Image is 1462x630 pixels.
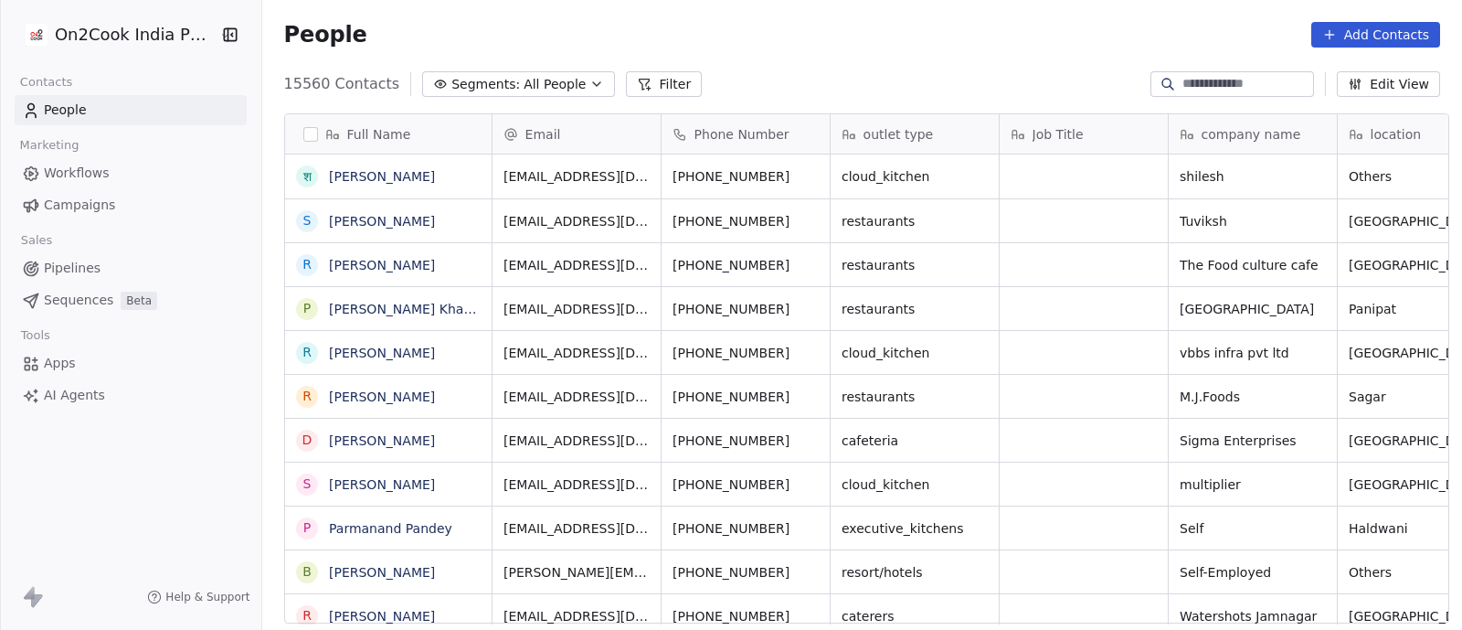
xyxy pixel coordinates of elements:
div: b [302,562,312,582]
button: Edit View [1337,71,1440,97]
span: restaurants [842,300,988,318]
a: Help & Support [147,590,249,604]
span: [EMAIL_ADDRESS][DOMAIN_NAME] [503,519,650,538]
span: Watershots Jamnagar [1180,607,1326,625]
a: [PERSON_NAME] Kharvb [329,302,484,316]
span: People [284,21,367,48]
span: [PHONE_NUMBER] [673,607,819,625]
span: resort/hotels [842,563,988,582]
span: [EMAIL_ADDRESS][DOMAIN_NAME] [503,607,650,625]
span: company name [1202,125,1301,144]
span: [PHONE_NUMBER] [673,212,819,230]
span: caterers [842,607,988,625]
span: [PHONE_NUMBER] [673,167,819,186]
span: Segments: [451,75,520,94]
span: [EMAIL_ADDRESS][DOMAIN_NAME] [503,388,650,406]
a: [PERSON_NAME] [329,346,435,360]
span: 15560 Contacts [284,73,400,95]
span: [PHONE_NUMBER] [673,475,819,494]
span: Job Title [1033,125,1084,144]
span: [EMAIL_ADDRESS][DOMAIN_NAME] [503,432,650,450]
span: cloud_kitchen [842,475,988,494]
a: [PERSON_NAME] [329,565,435,580]
span: Campaigns [44,196,115,215]
span: [PHONE_NUMBER] [673,344,819,362]
span: On2Cook India Pvt. Ltd. [55,23,215,47]
span: [EMAIL_ADDRESS][DOMAIN_NAME] [503,167,650,186]
a: [PERSON_NAME] [329,477,435,492]
span: Beta [121,292,157,310]
a: [PERSON_NAME] [329,433,435,448]
div: Full Name [285,114,492,154]
div: R [302,255,312,274]
div: company name [1169,114,1337,154]
div: S [302,211,311,230]
div: Job Title [1000,114,1168,154]
div: P [302,299,310,318]
span: [PERSON_NAME][EMAIL_ADDRESS][PERSON_NAME][DOMAIN_NAME] [503,563,650,582]
span: Apps [44,354,76,373]
span: vbbs infra pvt ltd [1180,344,1326,362]
img: on2cook%20logo-04%20copy.jpg [26,24,48,46]
div: Phone Number [662,114,830,154]
div: R [302,343,312,362]
span: AI Agents [44,386,105,405]
span: [PHONE_NUMBER] [673,256,819,274]
div: Email [493,114,661,154]
div: outlet type [831,114,999,154]
span: Email [525,125,561,144]
div: P [302,518,310,538]
button: Filter [626,71,702,97]
button: Add Contacts [1311,22,1440,48]
div: D [302,431,312,450]
span: Self [1180,519,1326,538]
span: Tools [13,322,58,349]
span: [EMAIL_ADDRESS][DOMAIN_NAME] [503,475,650,494]
span: All People [524,75,586,94]
a: Apps [15,348,247,379]
span: Sigma Enterprises [1180,432,1326,450]
span: outlet type [863,125,934,144]
a: Parmanand Pandey [329,521,452,536]
a: AI Agents [15,380,247,411]
span: Phone Number [694,125,789,144]
a: [PERSON_NAME] [329,609,435,624]
span: [EMAIL_ADDRESS][DOMAIN_NAME] [503,212,650,230]
span: executive_kitchens [842,519,988,538]
span: [PHONE_NUMBER] [673,519,819,538]
a: SequencesBeta [15,285,247,315]
span: [EMAIL_ADDRESS][DOMAIN_NAME] [503,344,650,362]
div: grid [285,155,493,625]
span: [PHONE_NUMBER] [673,300,819,318]
span: Sequences [44,291,113,310]
a: Pipelines [15,253,247,283]
a: Campaigns [15,190,247,220]
span: [EMAIL_ADDRESS][DOMAIN_NAME] [503,256,650,274]
span: Self-Employed [1180,563,1326,582]
span: Full Name [347,125,411,144]
span: Marketing [12,132,87,159]
span: Sales [13,227,60,254]
div: S [302,475,311,494]
span: Help & Support [165,590,249,604]
span: M.J.Foods [1180,388,1326,406]
span: cloud_kitchen [842,344,988,362]
a: [PERSON_NAME] [329,390,435,404]
span: cafeteria [842,432,988,450]
span: [GEOGRAPHIC_DATA] [1180,300,1326,318]
div: R [302,387,312,406]
span: Tuviksh [1180,212,1326,230]
a: [PERSON_NAME] [329,258,435,272]
a: [PERSON_NAME] [329,214,435,229]
span: [EMAIL_ADDRESS][DOMAIN_NAME] [503,300,650,318]
span: shilesh [1180,167,1326,186]
div: R [302,606,312,625]
span: restaurants [842,256,988,274]
span: Pipelines [44,259,101,278]
span: People [44,101,87,120]
span: cloud_kitchen [842,167,988,186]
div: श [302,167,311,187]
span: multiplier [1180,475,1326,494]
span: restaurants [842,212,988,230]
span: Contacts [12,69,80,96]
